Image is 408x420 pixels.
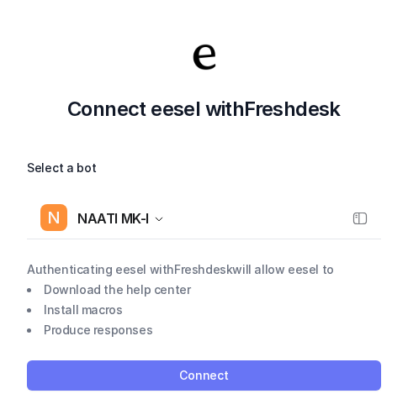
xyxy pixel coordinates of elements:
[27,300,381,320] li: Install macros
[188,40,221,74] img: Your Company
[27,360,381,391] button: Connect
[27,320,381,340] li: Produce responses
[40,204,67,231] span: N
[27,158,381,178] label: Select a bot
[27,280,381,300] li: Download the help center
[77,207,149,230] span: NAATI MK-I
[27,260,381,280] p: Authenticating eesel with Freshdesk will allow eesel to
[27,198,381,239] button: NNAATI MK-I
[27,94,381,124] h2: Connect eesel with Freshdesk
